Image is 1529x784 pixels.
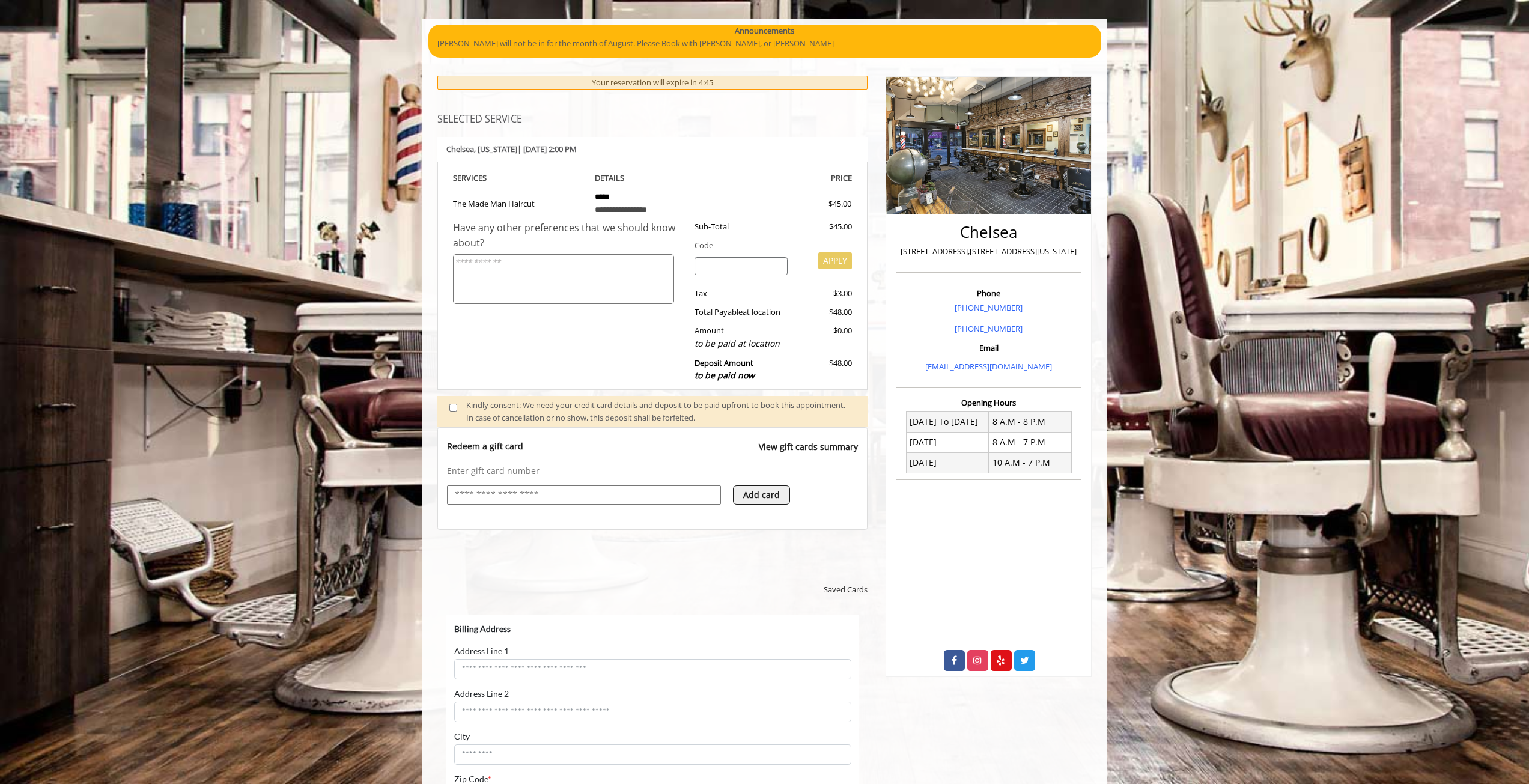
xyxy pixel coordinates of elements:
[695,369,755,381] span: to be paid now
[482,172,487,183] span: S
[695,357,755,381] b: Deposit Amount
[685,287,797,300] div: Tax
[899,223,1078,241] h2: Chelsea
[899,245,1078,258] p: [STREET_ADDRESS],[STREET_ADDRESS][US_STATE]
[437,37,1092,50] p: [PERSON_NAME] will not be in for the month of August. Please Book with [PERSON_NAME], or [PERSON_...
[797,220,852,233] div: $45.00
[453,185,586,220] td: The Made Man Haircut
[735,25,794,37] b: Announcements
[474,144,517,154] span: , [US_STATE]
[446,144,577,154] b: Chelsea | [DATE] 2:00 PM
[818,252,852,269] button: APPLY
[685,324,797,350] div: Amount
[447,440,523,452] p: Redeem a gift card
[785,198,851,210] div: $45.00
[453,220,686,251] div: Have any other preferences that we should know about?
[719,171,853,185] th: PRICE
[685,220,797,233] div: Sub-Total
[447,465,859,477] p: Enter gift card number
[955,302,1023,313] a: [PHONE_NUMBER]
[759,440,858,465] a: View gift cards summary
[437,114,868,125] h3: SELECTED SERVICE
[989,432,1072,452] td: 8 A.M - 7 P.M
[955,323,1023,334] a: [PHONE_NUMBER]
[586,171,719,185] th: DETAILS
[899,344,1078,352] h3: Email
[695,337,788,350] div: to be paid at location
[437,76,868,90] div: Your reservation will expire in 4:45
[896,398,1081,407] h3: Opening Hours
[797,287,852,300] div: $3.00
[906,452,989,473] td: [DATE]
[989,452,1072,473] td: 10 A.M - 7 P.M
[685,306,797,318] div: Total Payable
[797,357,852,383] div: $48.00
[453,171,586,185] th: SERVICE
[906,412,989,432] td: [DATE] To [DATE]
[797,306,852,318] div: $48.00
[824,583,868,596] span: Saved Cards
[685,239,852,252] div: Code
[733,485,790,505] button: Add card
[466,399,856,424] div: Kindly consent: We need your credit card details and deposit to be paid upfront to book this appo...
[743,306,780,317] span: at location
[925,361,1052,372] a: [EMAIL_ADDRESS][DOMAIN_NAME]
[797,324,852,350] div: $0.00
[989,412,1072,432] td: 8 A.M - 8 P.M
[906,432,989,452] td: [DATE]
[899,289,1078,297] h3: Phone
